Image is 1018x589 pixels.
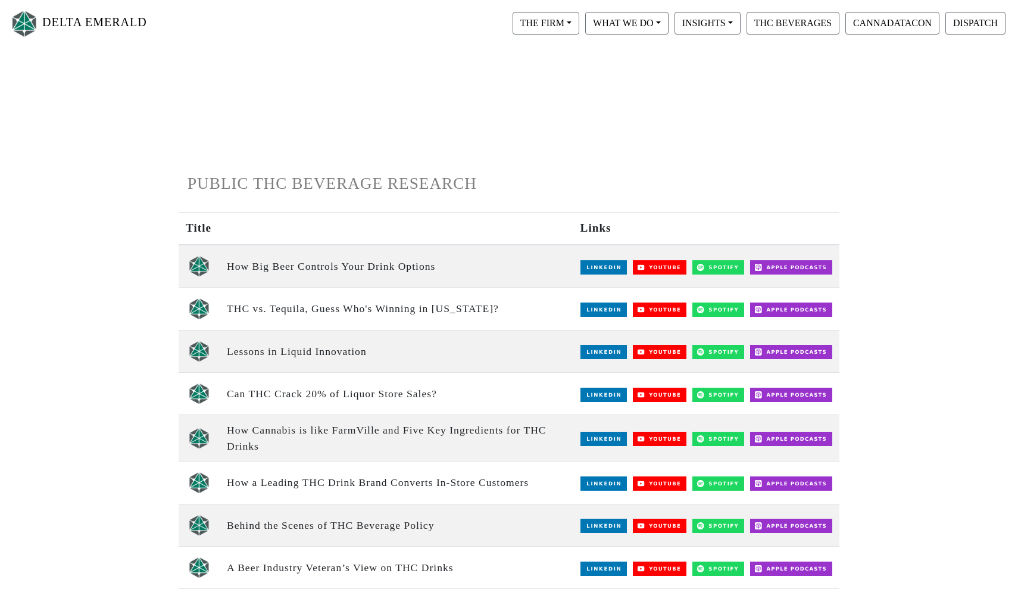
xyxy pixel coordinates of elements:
td: Lessons in Liquid Innovation [220,330,573,372]
td: How Big Beer Controls Your Drink Options [220,245,573,288]
button: CANNADATACON [845,12,939,35]
img: YouTube [633,303,687,317]
img: unscripted logo [189,557,210,578]
img: Apple Podcasts [750,388,832,402]
img: Apple Podcasts [750,519,832,533]
button: INSIGHTS [674,12,741,35]
img: LinkedIn [580,260,627,275]
a: CANNADATACON [842,17,942,27]
td: How Cannabis is like FarmVille and Five Key Ingredients for THC Drinks [220,415,573,462]
img: Apple Podcasts [750,476,832,491]
img: LinkedIn [580,562,627,576]
img: Apple Podcasts [750,303,832,317]
img: Spotify [692,562,744,576]
button: WHAT WE DO [585,12,669,35]
img: Apple Podcasts [750,260,832,275]
td: Can THC Crack 20% of Liquor Store Sales? [220,373,573,415]
img: Spotify [692,345,744,359]
img: Apple Podcasts [750,562,832,576]
img: Spotify [692,260,744,275]
img: YouTube [633,260,687,275]
img: Spotify [692,476,744,491]
th: Links [573,213,839,245]
img: Spotify [692,519,744,533]
a: DELTA EMERALD [10,5,147,42]
img: unscripted logo [189,255,210,277]
img: YouTube [633,476,687,491]
img: YouTube [633,388,687,402]
img: unscripted logo [189,472,210,493]
img: unscripted logo [189,298,210,319]
td: THC vs. Tequila, Guess Who's Winning in [US_STATE]? [220,288,573,330]
img: unscripted logo [189,515,210,536]
a: THC BEVERAGES [744,17,842,27]
img: Spotify [692,303,744,317]
img: unscripted logo [189,341,210,362]
button: DISPATCH [945,12,1005,35]
a: DISPATCH [942,17,1008,27]
img: LinkedIn [580,432,627,446]
img: unscripted logo [189,383,210,404]
img: YouTube [633,562,687,576]
img: LinkedIn [580,519,627,533]
td: A Beer Industry Veteran’s View on THC Drinks [220,546,573,588]
td: How a Leading THC Drink Brand Converts In-Store Customers [220,462,573,504]
img: Apple Podcasts [750,432,832,446]
button: THE FIRM [513,12,579,35]
img: Spotify [692,432,744,446]
img: Spotify [692,388,744,402]
h1: PUBLIC THC BEVERAGE RESEARCH [188,174,830,194]
img: YouTube [633,432,687,446]
img: unscripted logo [189,428,210,449]
img: LinkedIn [580,303,627,317]
button: THC BEVERAGES [747,12,839,35]
img: LinkedIn [580,388,627,402]
img: LinkedIn [580,476,627,491]
img: YouTube [633,519,687,533]
img: Logo [10,8,39,39]
img: YouTube [633,345,687,359]
th: Title [179,213,220,245]
td: Behind the Scenes of THC Beverage Policy [220,504,573,546]
img: LinkedIn [580,345,627,359]
img: Apple Podcasts [750,345,832,359]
